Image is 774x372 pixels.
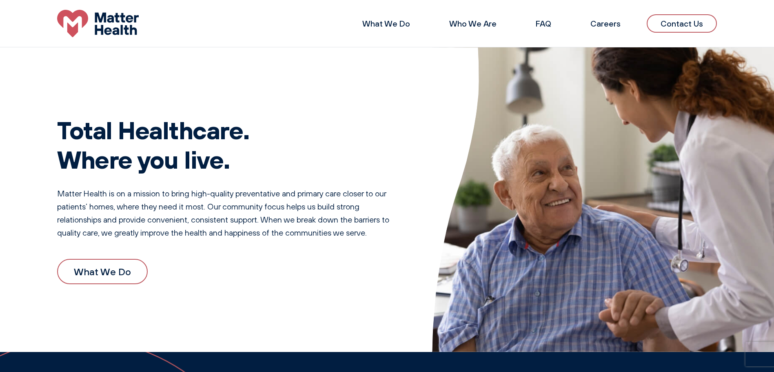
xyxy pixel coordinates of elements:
[536,18,551,29] a: FAQ
[449,18,497,29] a: Who We Are
[590,18,621,29] a: Careers
[647,14,717,33] a: Contact Us
[57,187,399,239] p: Matter Health is on a mission to bring high-quality preventative and primary care closer to our p...
[362,18,410,29] a: What We Do
[57,115,399,174] h1: Total Healthcare. Where you live.
[57,259,148,284] a: What We Do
